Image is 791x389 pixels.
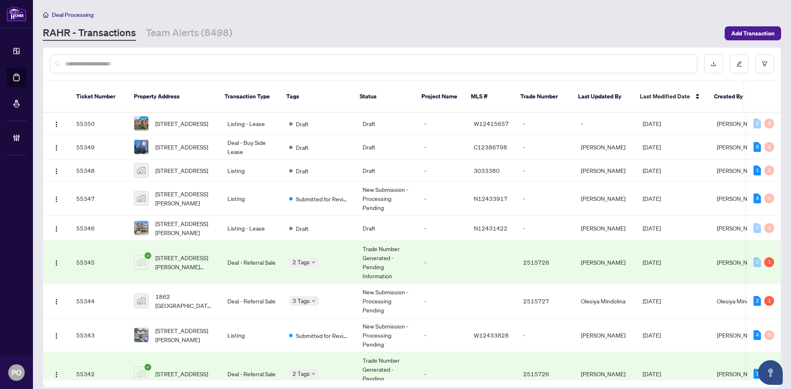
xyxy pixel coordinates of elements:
[70,113,127,135] td: 55350
[758,360,783,385] button: Open asap
[418,284,467,318] td: -
[717,259,761,266] span: [PERSON_NAME]
[764,330,774,340] div: 0
[717,195,761,202] span: [PERSON_NAME]
[418,113,467,135] td: -
[764,193,774,203] div: 0
[50,164,63,177] button: Logo
[70,216,127,241] td: 55346
[134,163,148,177] img: thumbnail-img
[53,121,60,128] img: Logo
[155,189,214,207] span: [STREET_ADDRESS][PERSON_NAME]
[717,224,761,232] span: [PERSON_NAME]
[643,259,661,266] span: [DATE]
[70,182,127,216] td: 55347
[155,292,214,310] span: 1862 [GEOGRAPHIC_DATA], [GEOGRAPHIC_DATA], [GEOGRAPHIC_DATA], [GEOGRAPHIC_DATA]
[754,142,761,152] div: 6
[717,370,761,377] span: [PERSON_NAME]
[70,160,127,182] td: 55348
[754,330,761,340] div: 4
[574,241,636,284] td: [PERSON_NAME]
[571,81,633,113] th: Last Updated By
[53,168,60,175] img: Logo
[53,226,60,232] img: Logo
[704,54,723,73] button: download
[356,284,418,318] td: New Submission - Processing Pending
[517,160,574,182] td: -
[517,241,574,284] td: 2515728
[418,318,467,352] td: -
[356,113,418,135] td: Draft
[221,135,283,160] td: Deal - Buy Side Lease
[643,331,661,339] span: [DATE]
[736,61,742,67] span: edit
[293,257,310,267] span: 2 Tags
[145,252,151,259] span: check-circle
[474,224,508,232] span: N12431422
[50,256,63,269] button: Logo
[717,331,761,339] span: [PERSON_NAME]
[754,257,761,267] div: 0
[517,135,574,160] td: -
[53,260,60,266] img: Logo
[52,11,94,19] span: Deal Processing
[643,143,661,151] span: [DATE]
[717,143,761,151] span: [PERSON_NAME]
[514,81,571,113] th: Trade Number
[474,120,509,127] span: W12415657
[464,81,514,113] th: MLS #
[418,216,467,241] td: -
[221,284,283,318] td: Deal - Referral Sale
[353,81,415,113] th: Status
[474,195,508,202] span: N12433917
[517,284,574,318] td: 2515727
[418,135,467,160] td: -
[53,144,60,151] img: Logo
[280,81,353,113] th: Tags
[754,369,761,379] div: 1
[155,119,208,128] span: [STREET_ADDRESS]
[221,241,283,284] td: Deal - Referral Sale
[643,224,661,232] span: [DATE]
[643,297,661,305] span: [DATE]
[296,224,309,233] span: Draft
[754,193,761,203] div: 4
[717,297,761,305] span: Olesiya Mindolina
[293,296,310,305] span: 3 Tags
[311,372,316,376] span: down
[53,371,60,378] img: Logo
[574,216,636,241] td: [PERSON_NAME]
[134,255,148,269] img: thumbnail-img
[70,135,127,160] td: 55349
[717,120,761,127] span: [PERSON_NAME]
[725,26,781,40] button: Add Transaction
[517,113,574,135] td: -
[134,191,148,205] img: thumbnail-img
[296,166,309,175] span: Draft
[762,61,768,67] span: filter
[415,81,464,113] th: Project Name
[717,167,761,174] span: [PERSON_NAME]
[754,296,761,306] div: 2
[474,143,507,151] span: C12386798
[418,241,467,284] td: -
[221,216,283,241] td: Listing - Lease
[643,120,661,127] span: [DATE]
[764,119,774,128] div: 0
[70,241,127,284] td: 55345
[643,195,661,202] span: [DATE]
[707,81,757,113] th: Created By
[43,26,136,41] a: RAHR - Transactions
[221,318,283,352] td: Listing
[764,165,774,175] div: 0
[134,140,148,154] img: thumbnail-img
[356,241,418,284] td: Trade Number Generated - Pending Information
[764,223,774,233] div: 0
[145,364,151,370] span: check-circle
[730,54,749,73] button: edit
[50,117,63,130] button: Logo
[474,167,500,174] span: 3033380
[418,160,467,182] td: -
[134,221,148,235] img: thumbnail-img
[50,192,63,205] button: Logo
